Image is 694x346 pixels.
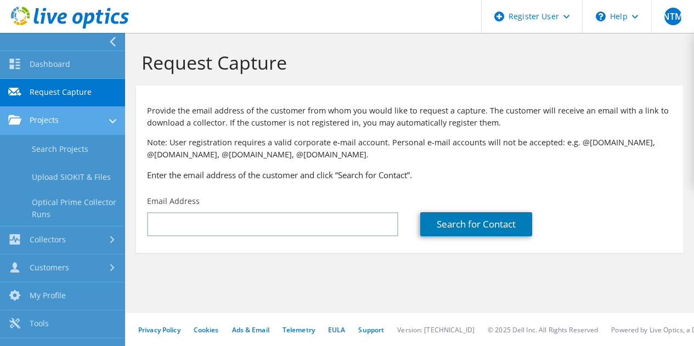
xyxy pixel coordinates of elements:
li: © 2025 Dell Inc. All Rights Reserved [488,325,598,334]
a: Privacy Policy [138,325,180,334]
a: Telemetry [283,325,315,334]
span: NTM [664,8,682,25]
svg: \n [596,12,606,21]
h1: Request Capture [142,51,672,74]
p: Note: User registration requires a valid corporate e-mail account. Personal e-mail accounts will ... [147,137,672,161]
a: Cookies [194,325,219,334]
li: Version: [TECHNICAL_ID] [397,325,475,334]
a: Support [358,325,384,334]
a: EULA [328,325,345,334]
a: Search for Contact [420,212,532,236]
a: Ads & Email [232,325,269,334]
h3: Enter the email address of the customer and click “Search for Contact”. [147,169,672,181]
label: Email Address [147,196,200,207]
p: Provide the email address of the customer from whom you would like to request a capture. The cust... [147,105,672,129]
